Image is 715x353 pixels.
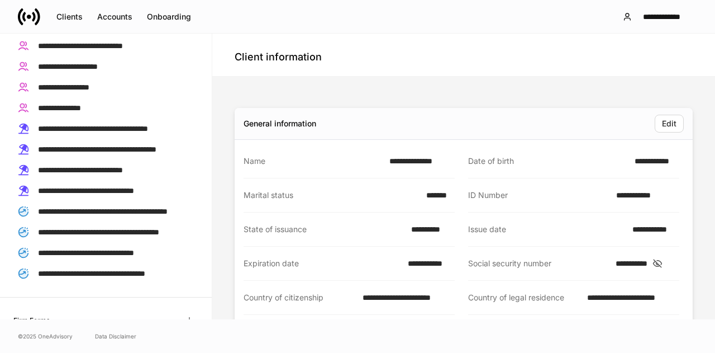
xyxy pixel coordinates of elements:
button: Clients [49,8,90,26]
div: Accounts [97,11,132,22]
div: General information [244,118,316,129]
div: Edit [662,118,676,129]
div: Social security number [468,258,609,269]
h4: Client information [235,50,322,64]
button: Onboarding [140,8,198,26]
div: State of issuance [244,224,404,235]
div: Issue date [468,224,626,235]
div: Name [244,156,383,167]
div: Marital status [244,190,420,201]
h6: Firm Forms [13,315,50,326]
div: Expiration date [244,258,401,269]
a: Data Disclaimer [95,332,136,341]
div: Country of legal residence [468,292,580,303]
div: Clients [56,11,83,22]
div: Date of birth [468,156,628,167]
button: Accounts [90,8,140,26]
div: ID Number [468,190,609,201]
span: © 2025 OneAdvisory [18,332,73,341]
div: Country of citizenship [244,292,356,303]
div: Onboarding [147,11,191,22]
button: Edit [655,115,684,133]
